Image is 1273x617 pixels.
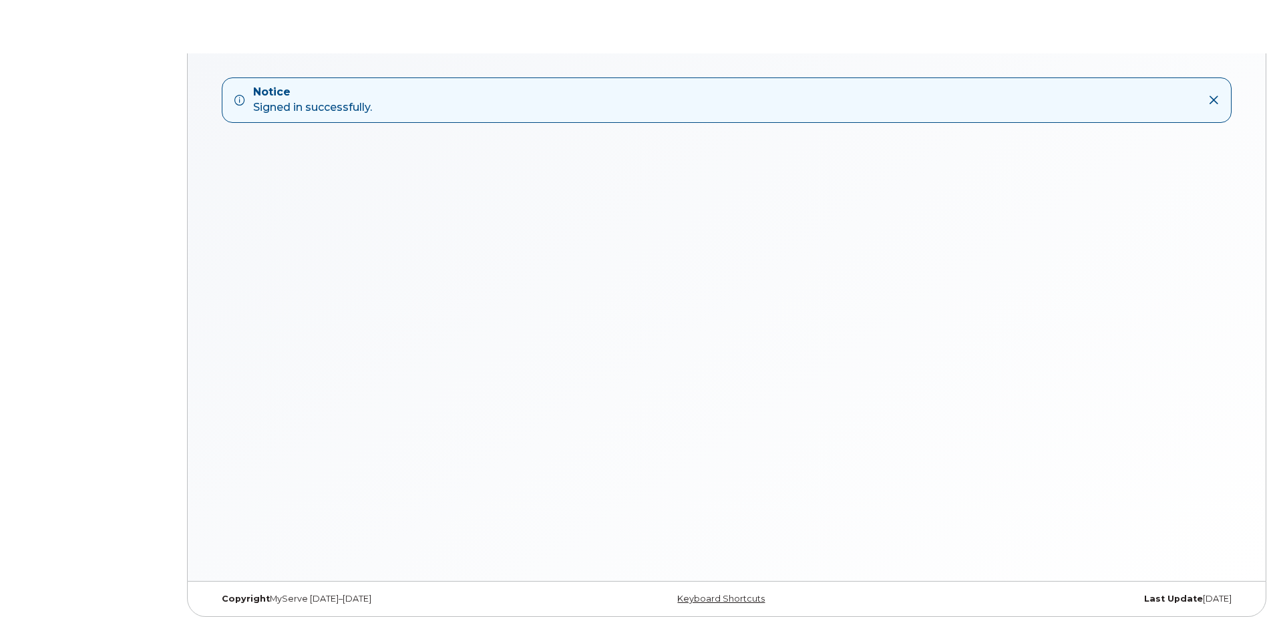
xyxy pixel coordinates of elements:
div: MyServe [DATE]–[DATE] [212,594,555,604]
strong: Copyright [222,594,270,604]
div: [DATE] [898,594,1242,604]
div: Signed in successfully. [253,85,372,116]
a: Keyboard Shortcuts [677,594,765,604]
strong: Notice [253,85,372,100]
strong: Last Update [1144,594,1203,604]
